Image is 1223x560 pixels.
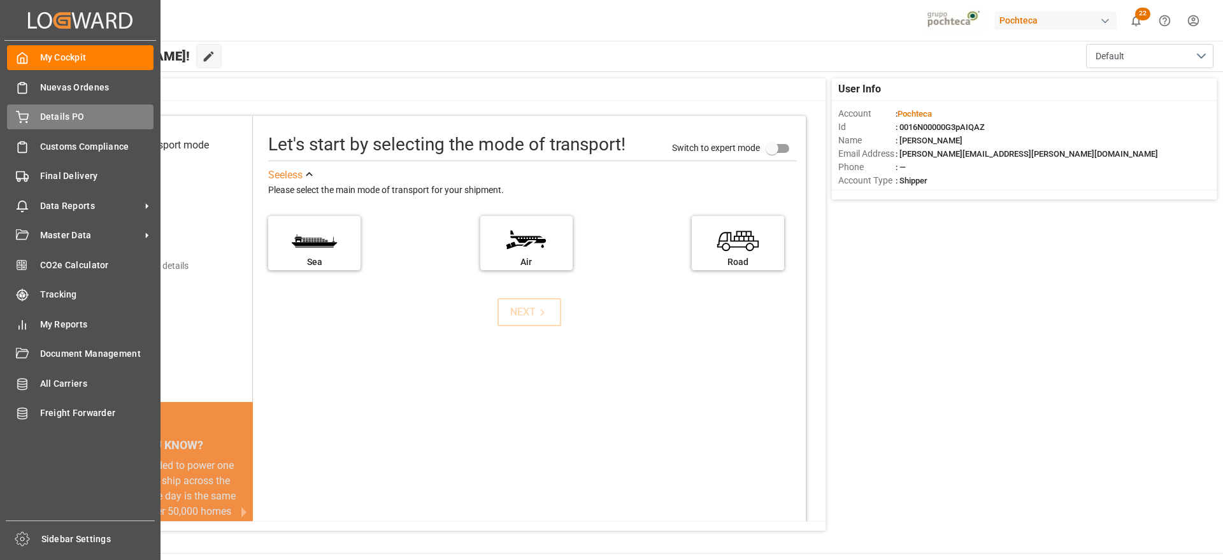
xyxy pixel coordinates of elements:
img: pochtecaImg.jpg_1689854062.jpg [923,10,986,32]
span: Id [838,120,896,134]
a: My Reports [7,312,154,336]
span: Nuevas Ordenes [40,81,154,94]
button: Help Center [1150,6,1179,35]
span: Master Data [40,229,141,242]
a: Final Delivery [7,164,154,189]
span: Email Address [838,147,896,161]
a: Tracking [7,282,154,307]
span: : — [896,162,906,172]
span: Final Delivery [40,169,154,183]
span: Account Type [838,174,896,187]
span: My Reports [40,318,154,331]
span: Sidebar Settings [41,533,155,546]
div: Let's start by selecting the mode of transport! [268,131,626,158]
span: Customs Compliance [40,140,154,154]
span: : [PERSON_NAME][EMAIL_ADDRESS][PERSON_NAME][DOMAIN_NAME] [896,149,1158,159]
a: CO2e Calculator [7,252,154,277]
span: Phone [838,161,896,174]
span: Pochteca [898,109,932,118]
span: Data Reports [40,199,141,213]
span: : [896,109,932,118]
div: Road [698,255,778,269]
span: Tracking [40,288,154,301]
span: 22 [1135,8,1150,20]
span: Document Management [40,347,154,361]
span: : [PERSON_NAME] [896,136,962,145]
button: show 22 new notifications [1122,6,1150,35]
div: Sea [275,255,354,269]
div: The energy needed to power one large container ship across the ocean in a single day is the same ... [84,458,238,550]
span: Account [838,107,896,120]
a: My Cockpit [7,45,154,70]
span: Default [1096,50,1124,63]
span: CO2e Calculator [40,259,154,272]
a: Freight Forwarder [7,401,154,426]
a: All Carriers [7,371,154,396]
span: : 0016N00000G3pAIQAZ [896,122,985,132]
div: See less [268,168,303,183]
div: Pochteca [994,11,1117,30]
div: Please select the main mode of transport for your shipment. [268,183,797,198]
button: Pochteca [994,8,1122,32]
span: Details PO [40,110,154,124]
span: All Carriers [40,377,154,391]
button: NEXT [497,298,561,326]
button: open menu [1086,44,1213,68]
a: Details PO [7,104,154,129]
div: Air [487,255,566,269]
div: NEXT [510,305,549,320]
span: User Info [838,82,881,97]
span: Hello [PERSON_NAME]! [53,44,190,68]
a: Document Management [7,341,154,366]
span: Freight Forwarder [40,406,154,420]
span: My Cockpit [40,51,154,64]
div: DID YOU KNOW? [69,431,253,458]
a: Nuevas Ordenes [7,75,154,99]
a: Customs Compliance [7,134,154,159]
span: Name [838,134,896,147]
span: : Shipper [896,176,927,185]
span: Switch to expert mode [672,142,760,152]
